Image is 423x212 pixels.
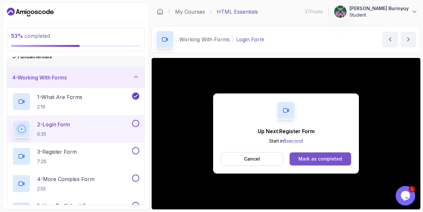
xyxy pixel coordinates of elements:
[401,32,416,47] button: next content
[12,175,139,193] button: 4-More Complex Form2:55
[12,147,139,165] button: 3-Register Form7:26
[175,8,205,16] a: My Courses
[217,8,258,16] p: HTML Essentials
[37,158,77,165] p: 7:26
[37,148,77,156] p: 3 - Register Form
[37,120,70,128] p: 2 - Login Form
[11,33,23,39] span: 53 %
[396,186,416,205] iframe: chat widget
[290,152,351,165] button: Mark as completed
[244,156,260,162] p: Cancel
[11,33,50,39] span: completed
[349,12,409,18] p: Student
[284,138,303,144] span: 8 second
[298,156,342,162] div: Mark as completed
[157,8,163,15] a: Dashboard
[334,5,418,18] button: user profile image[PERSON_NAME] BurinyuyStudent
[37,93,82,101] p: 1 - What Are Forms
[305,8,323,15] p: 37 Points
[258,127,315,135] p: Up Next: Register Form
[258,138,315,144] p: Start in
[7,7,54,17] a: Dashboard
[37,175,94,183] p: 4 - More Complex Form
[37,104,82,110] p: 2:19
[37,186,94,192] p: 2:55
[12,74,67,81] h3: 4 - Working With Forms
[12,120,139,138] button: 2-Login Form6:35
[221,152,283,166] button: Cancel
[382,32,398,47] button: previous content
[12,92,139,111] button: 1-What Are Forms2:19
[179,35,230,43] p: Working With Forms
[7,67,144,88] button: 4-Working With Forms
[37,202,98,210] p: 5 - How to Submit Forms
[236,35,264,43] p: Login Form
[37,131,70,137] p: 6:35
[334,6,347,18] img: user profile image
[152,58,420,209] iframe: 2 - Login Form
[349,5,409,12] p: [PERSON_NAME] Burinyuy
